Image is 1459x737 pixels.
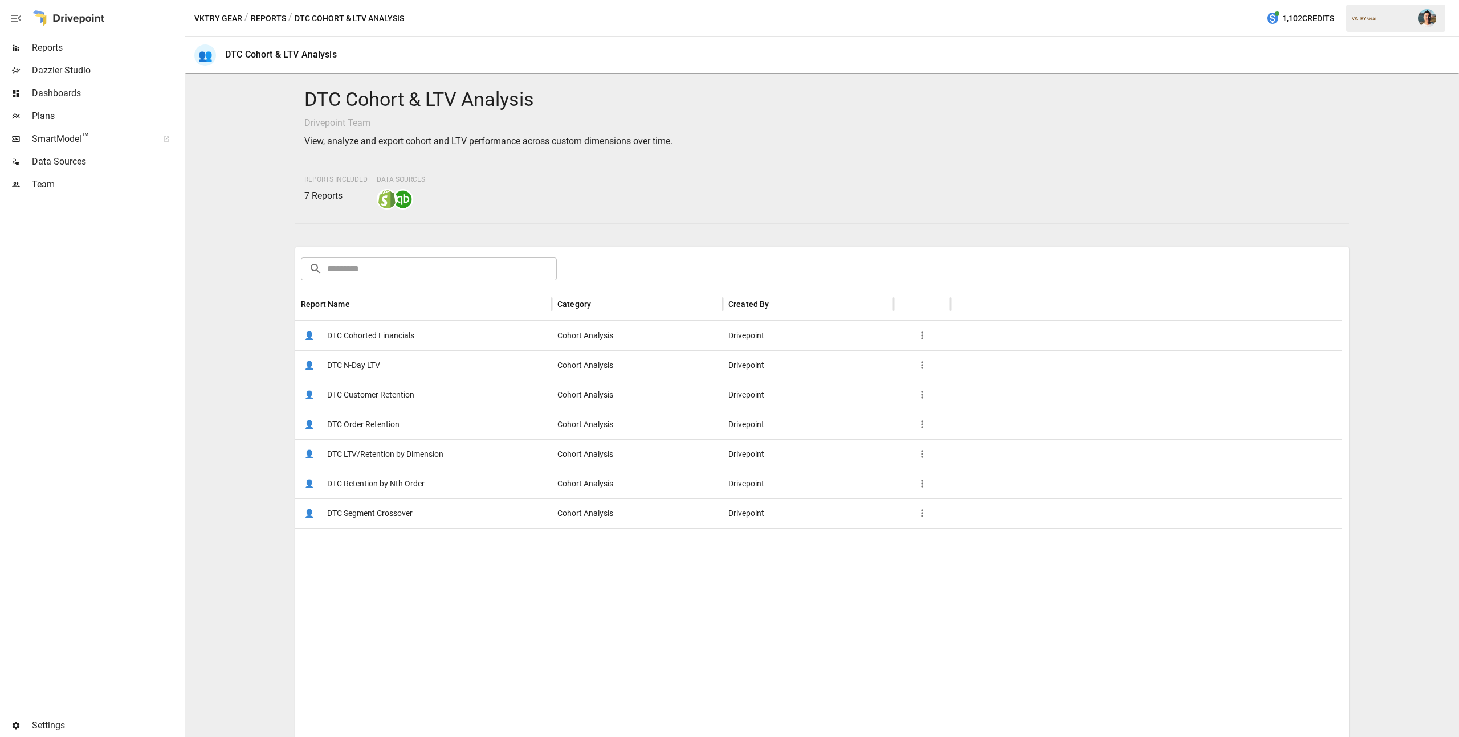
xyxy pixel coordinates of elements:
p: 7 Reports [304,189,368,203]
div: Drivepoint [723,498,894,528]
span: DTC LTV/Retention by Dimension [327,440,443,469]
span: DTC Customer Retention [327,380,414,410]
div: Created By [728,300,769,309]
div: Drivepoint [723,410,894,439]
span: Team [32,178,182,191]
div: Category [557,300,591,309]
span: Reports Included [304,175,368,183]
span: DTC N-Day LTV [327,351,380,380]
span: DTC Segment Crossover [327,499,413,528]
span: 👤 [301,505,318,522]
span: 👤 [301,416,318,433]
span: Dazzler Studio [32,64,182,77]
span: DTC Retention by Nth Order [327,469,425,498]
p: View, analyze and export cohort and LTV performance across custom dimensions over time. [304,134,1340,148]
h4: DTC Cohort & LTV Analysis [304,88,1340,112]
span: 👤 [301,475,318,492]
span: Plans [32,109,182,123]
p: Drivepoint Team [304,116,1340,130]
div: Cohort Analysis [552,439,723,469]
div: Cohort Analysis [552,350,723,380]
span: 👤 [301,386,318,403]
button: VKTRY Gear [194,11,242,26]
span: 👤 [301,445,318,462]
div: Drivepoint [723,380,894,410]
span: Reports [32,41,182,55]
div: Cohort Analysis [552,321,723,350]
div: Drivepoint [723,350,894,380]
div: Drivepoint [723,439,894,469]
div: VKTRY Gear [1352,16,1411,21]
span: Settings [32,719,182,732]
button: Sort [771,296,786,312]
span: DTC Order Retention [327,410,400,439]
span: DTC Cohorted Financials [327,321,414,350]
div: Drivepoint [723,321,894,350]
span: 1,102 Credits [1282,11,1334,26]
div: Cohort Analysis [552,380,723,410]
button: Sort [351,296,367,312]
div: / [244,11,248,26]
span: Data Sources [377,175,425,183]
button: 1,102Credits [1261,8,1339,29]
span: 👤 [301,327,318,344]
div: Cohort Analysis [552,498,723,528]
span: Data Sources [32,155,182,169]
div: Drivepoint [723,469,894,498]
span: Dashboards [32,87,182,100]
button: Sort [592,296,608,312]
img: shopify [378,190,396,208]
div: Cohort Analysis [552,410,723,439]
img: quickbooks [394,190,412,208]
span: 👤 [301,357,318,374]
div: Report Name [301,300,350,309]
div: Cohort Analysis [552,469,723,498]
div: 👥 [194,44,216,66]
span: ™ [81,130,89,145]
span: SmartModel [32,132,150,146]
div: DTC Cohort & LTV Analysis [225,49,337,60]
div: / [288,11,292,26]
button: Reports [251,11,286,26]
